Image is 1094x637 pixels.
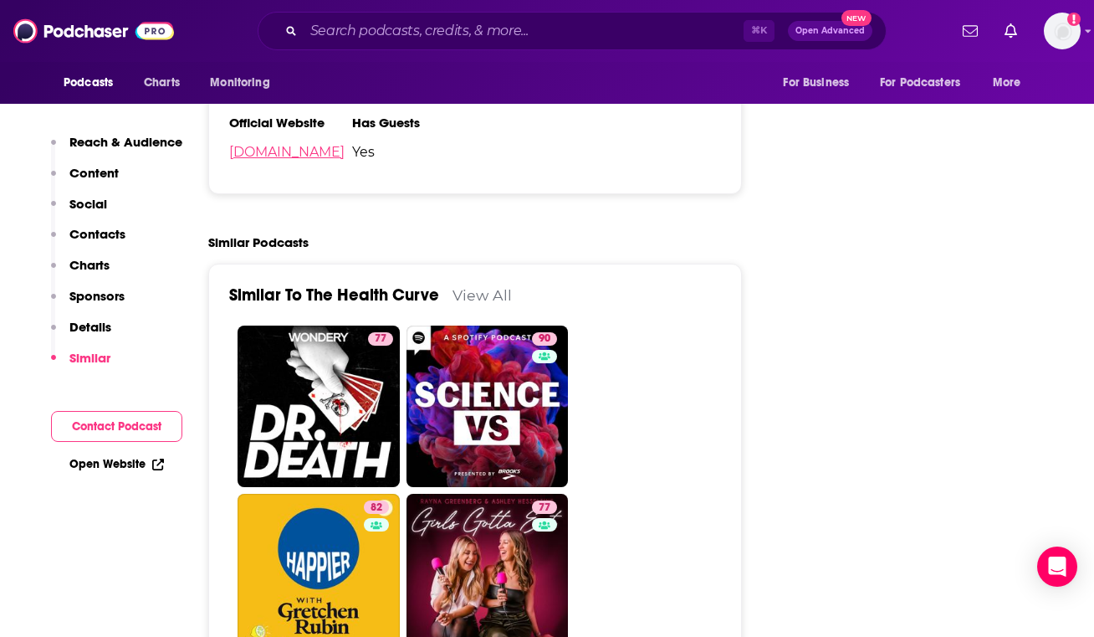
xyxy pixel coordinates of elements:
[198,67,291,99] button: open menu
[956,17,984,45] a: Show notifications dropdown
[51,226,125,257] button: Contacts
[880,71,960,95] span: For Podcasters
[539,500,550,516] span: 77
[51,196,107,227] button: Social
[69,196,107,212] p: Social
[69,257,110,273] p: Charts
[69,165,119,181] p: Content
[1037,547,1077,587] div: Open Intercom Messenger
[993,71,1021,95] span: More
[352,144,475,160] span: Yes
[1044,13,1081,49] button: Show profile menu
[144,71,180,95] span: Charts
[208,234,309,250] h2: Similar Podcasts
[69,288,125,304] p: Sponsors
[69,350,110,366] p: Similar
[51,350,110,381] button: Similar
[771,67,870,99] button: open menu
[452,286,512,304] a: View All
[532,332,557,346] a: 90
[1044,13,1081,49] span: Logged in as hbgcommunications
[744,20,774,42] span: ⌘ K
[841,10,872,26] span: New
[69,134,182,150] p: Reach & Audience
[981,67,1042,99] button: open menu
[51,288,125,319] button: Sponsors
[69,319,111,335] p: Details
[364,501,389,514] a: 82
[1067,13,1081,26] svg: Add a profile image
[51,165,119,196] button: Content
[258,12,887,50] div: Search podcasts, credits, & more...
[51,411,182,442] button: Contact Podcast
[998,17,1024,45] a: Show notifications dropdown
[69,457,164,471] a: Open Website
[304,18,744,44] input: Search podcasts, credits, & more...
[368,332,393,346] a: 77
[69,226,125,242] p: Contacts
[64,71,113,95] span: Podcasts
[13,15,174,47] img: Podchaser - Follow, Share and Rate Podcasts
[229,285,439,306] a: Similar To The Health Curve
[532,501,557,514] a: 77
[352,115,475,131] h3: Has Guests
[51,257,110,288] button: Charts
[51,319,111,350] button: Details
[1044,13,1081,49] img: User Profile
[788,21,872,41] button: Open AdvancedNew
[795,27,865,35] span: Open Advanced
[133,67,190,99] a: Charts
[375,331,386,347] span: 77
[783,71,849,95] span: For Business
[52,67,135,99] button: open menu
[371,500,382,516] span: 82
[51,134,182,165] button: Reach & Audience
[869,67,984,99] button: open menu
[238,326,400,488] a: 77
[406,326,569,488] a: 90
[210,71,269,95] span: Monitoring
[539,331,550,347] span: 90
[229,144,345,160] a: [DOMAIN_NAME]
[229,115,352,131] h3: Official Website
